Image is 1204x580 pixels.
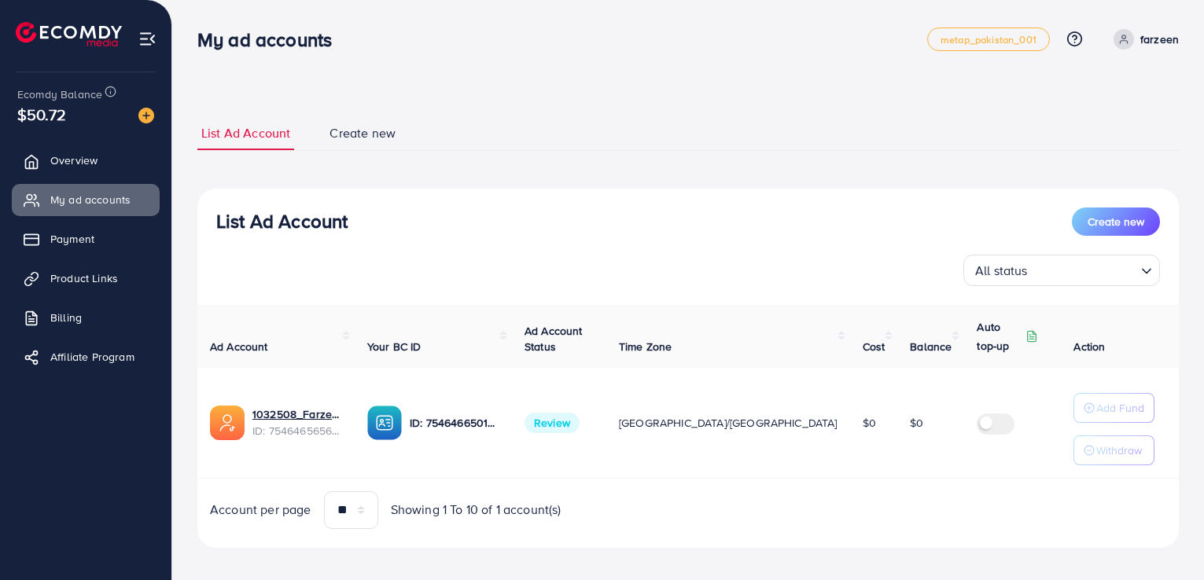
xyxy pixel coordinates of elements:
[252,423,342,439] span: ID: 7546465656238227463
[927,28,1050,51] a: metap_pakistan_001
[50,270,118,286] span: Product Links
[252,406,342,439] div: <span class='underline'>1032508_Farzeen_1757048764712</span></br>7546465656238227463
[50,192,131,207] span: My ad accounts
[863,415,876,431] span: $0
[1033,256,1135,282] input: Search for option
[1140,30,1179,49] p: farzeen
[17,86,102,102] span: Ecomdy Balance
[619,339,672,354] span: Time Zone
[977,318,1022,355] p: Auto top-up
[972,259,1031,282] span: All status
[1088,214,1144,229] span: Create new
[138,108,154,123] img: image
[210,339,268,354] span: Ad Account
[12,302,160,333] a: Billing
[330,124,396,142] span: Create new
[252,406,342,422] a: 1032508_Farzeen_1757048764712
[12,262,160,294] a: Product Links
[210,501,311,519] span: Account per page
[1096,398,1144,417] p: Add Fund
[1096,441,1142,460] p: Withdraw
[525,323,583,354] span: Ad Account Status
[619,415,838,431] span: [GEOGRAPHIC_DATA]/[GEOGRAPHIC_DATA]
[216,210,348,233] h3: List Ad Account
[410,413,499,432] p: ID: 7546466501210669072
[50,310,82,325] span: Billing
[50,152,98,168] span: Overview
[12,223,160,255] a: Payment
[910,339,952,354] span: Balance
[391,501,561,519] span: Showing 1 To 10 of 1 account(s)
[50,349,134,365] span: Affiliate Program
[16,22,122,46] img: logo
[1072,207,1160,236] button: Create new
[910,415,923,431] span: $0
[1073,435,1154,465] button: Withdraw
[138,30,156,48] img: menu
[197,28,344,51] h3: My ad accounts
[863,339,886,354] span: Cost
[12,145,160,176] a: Overview
[367,339,422,354] span: Your BC ID
[367,406,402,440] img: ic-ba-acc.ded83a64.svg
[201,124,290,142] span: List Ad Account
[12,341,160,373] a: Affiliate Program
[1073,339,1105,354] span: Action
[525,413,580,433] span: Review
[210,406,245,440] img: ic-ads-acc.e4c84228.svg
[1107,29,1179,50] a: farzeen
[17,103,66,126] span: $50.72
[50,231,94,247] span: Payment
[1073,393,1154,423] button: Add Fund
[12,184,160,215] a: My ad accounts
[963,255,1160,286] div: Search for option
[941,35,1036,45] span: metap_pakistan_001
